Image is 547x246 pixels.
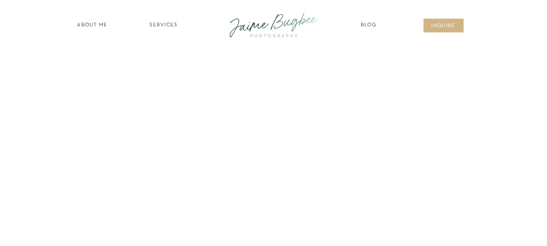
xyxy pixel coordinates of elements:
a: SERVICES [141,21,187,30]
a: Blog [359,21,379,30]
a: inqUIre [427,22,460,30]
a: about ME [75,21,110,30]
